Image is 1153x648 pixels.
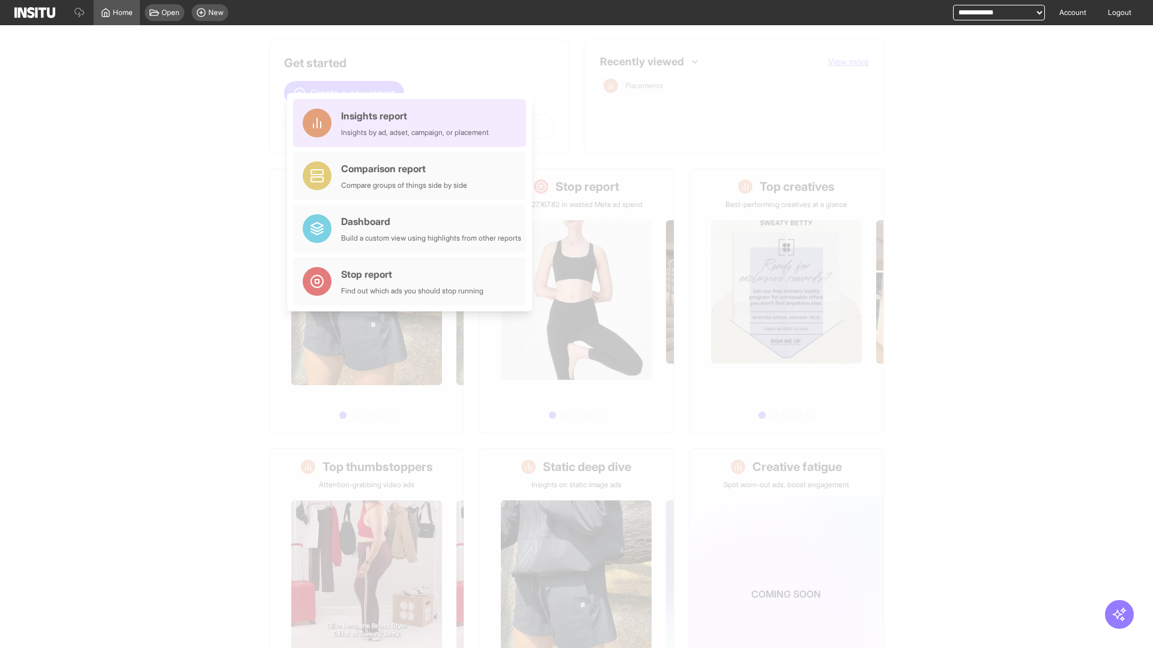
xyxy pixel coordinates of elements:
[162,8,180,17] span: Open
[341,181,467,190] div: Compare groups of things side by side
[113,8,133,17] span: Home
[341,286,483,296] div: Find out which ads you should stop running
[341,161,467,176] div: Comparison report
[208,8,223,17] span: New
[341,267,483,281] div: Stop report
[14,7,55,18] img: Logo
[341,128,489,137] div: Insights by ad, adset, campaign, or placement
[341,233,521,243] div: Build a custom view using highlights from other reports
[341,214,521,229] div: Dashboard
[341,109,489,123] div: Insights report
